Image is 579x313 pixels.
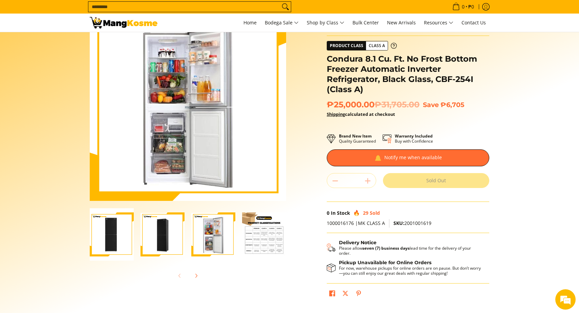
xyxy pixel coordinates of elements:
[191,213,235,256] img: Condura 8.1 Cu. Ft. No Frost Bottom Freezer Automatic Inverter Refrigerator, Black Glass, CBF-254...
[327,210,329,216] span: 0
[90,208,134,261] img: Condura 8.1 Cu. Ft. No Frost Bottom Freezer Automatic Inverter Refrigerator, Black Glass, CBF-254...
[327,289,337,300] a: Share on Facebook
[461,4,466,9] span: 0
[111,3,127,20] div: Minimize live chat window
[327,54,489,95] h1: Condura 8.1 Cu. Ft. No Frost Bottom Freezer Automatic Inverter Refrigerator, Black Glass, CBF-254...
[395,133,433,144] p: Buy with Confidence
[339,133,376,144] p: Quality Guaranteed
[327,240,482,256] button: Shipping & Delivery
[423,101,439,109] span: Save
[341,289,350,300] a: Post on X
[240,14,260,32] a: Home
[339,246,482,256] p: Please allow lead time for the delivery of your order.
[327,41,366,50] span: Product Class
[421,14,457,32] a: Resources
[339,133,372,139] strong: Brand New Item
[349,14,382,32] a: Bulk Center
[327,100,420,110] span: ₱25,000.00
[327,111,345,117] a: Shipping
[370,210,380,216] span: Sold
[327,111,395,117] strong: calculated at checkout
[384,14,419,32] a: New Arrivals
[441,101,464,109] span: ₱6,705
[189,268,203,283] button: Next
[354,289,363,300] a: Pin on Pinterest
[393,220,404,226] span: SKU:
[362,245,410,251] strong: seven (7) business days
[331,210,350,216] span: In Stock
[261,14,302,32] a: Bodega Sale
[307,19,344,27] span: Shop by Class
[450,3,476,11] span: •
[327,220,385,226] span: 1000016176 |MK CLASS A
[393,220,431,226] span: 2001001619
[339,266,482,276] p: For now, warehouse pickups for online orders are on pause. But don’t worry—you can still enjoy ou...
[424,19,453,27] span: Resources
[164,14,489,32] nav: Main Menu
[339,259,431,266] strong: Pickup Unavailable for Online Orders
[327,41,397,50] a: Product Class Class A
[303,14,348,32] a: Shop by Class
[366,42,388,50] span: Class A
[242,212,286,256] img: Condura 8.1 Cu. Ft. No Frost Bottom Freezer Automatic Inverter Refrigerator, Black Glass, CBF-254...
[3,185,129,209] textarea: Type your message and hit 'Enter'
[374,100,420,110] del: ₱31,705.00
[363,210,368,216] span: 29
[339,239,377,246] strong: Delivery Notice
[462,19,486,26] span: Contact Us
[458,14,489,32] a: Contact Us
[387,19,416,26] span: New Arrivals
[280,2,291,12] button: Search
[352,19,379,26] span: Bulk Center
[39,85,93,154] span: We're online!
[90,17,157,28] img: Condura 8.1 Cu. Ft. No Frost Bottom Freezer Automatic Inverter Refrige | Mang Kosme
[90,7,286,199] img: Condura 8.1 Cu. Ft. No Frost Bottom Freezer Automatic Inverter Refrigerator, Black Glass, CBF-254...
[467,4,475,9] span: ₱0
[243,19,257,26] span: Home
[265,19,299,27] span: Bodega Sale
[395,133,433,139] strong: Warranty Included
[141,213,185,256] img: Condura 8.1 Cu. Ft. No Frost Bottom Freezer Automatic Inverter Refrigerator, Black Glass, CBF-254...
[35,38,114,47] div: Chat with us now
